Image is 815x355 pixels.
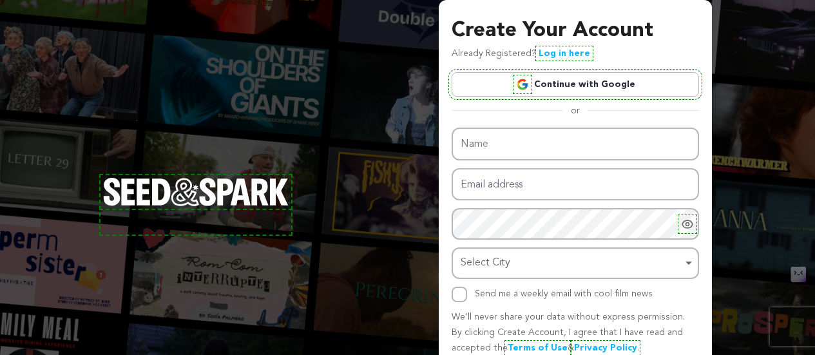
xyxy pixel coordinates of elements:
[563,104,588,117] span: or
[103,178,289,232] a: Seed&Spark Homepage
[103,178,289,206] img: Seed&Spark Logo
[461,254,682,273] div: Select City
[452,15,699,46] h3: Create Your Account
[452,168,699,201] input: Email address
[508,343,568,352] a: Terms of Use
[539,49,590,58] a: Log in here
[452,128,699,160] input: Name
[475,289,653,298] label: Send me a weekly email with cool film news
[452,46,590,62] p: Already Registered?
[681,218,694,231] a: Show password as plain text. Warning: this will display your password on the screen.
[516,78,529,91] img: Google logo
[574,343,637,352] a: Privacy Policy
[452,72,699,97] a: Continue with Google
